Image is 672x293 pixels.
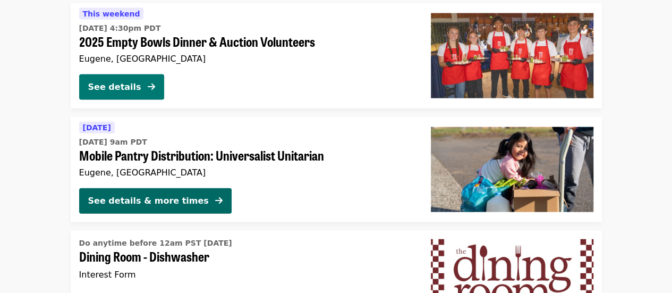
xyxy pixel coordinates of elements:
[79,270,136,280] span: Interest Form
[71,117,602,222] a: See details for "Mobile Pantry Distribution: Universalist Unitarian"
[88,195,209,207] div: See details & more times
[79,168,414,178] div: Eugene, [GEOGRAPHIC_DATA]
[79,34,414,49] span: 2025 Empty Bowls Dinner & Auction Volunteers
[148,82,155,92] i: arrow-right icon
[88,81,141,94] div: See details
[79,188,232,214] button: See details & more times
[83,123,111,132] span: [DATE]
[71,3,602,108] a: See details for "2025 Empty Bowls Dinner & Auction Volunteers"
[215,196,223,206] i: arrow-right icon
[79,148,414,163] span: Mobile Pantry Distribution: Universalist Unitarian
[79,54,414,64] div: Eugene, [GEOGRAPHIC_DATA]
[431,13,593,98] img: 2025 Empty Bowls Dinner & Auction Volunteers organized by FOOD For Lane County
[79,235,405,286] a: See details for "Dining Room - Dishwasher"
[83,10,140,18] span: This weekend
[79,249,405,264] span: Dining Room - Dishwasher
[431,127,593,212] img: Mobile Pantry Distribution: Universalist Unitarian organized by FOOD For Lane County
[79,137,147,148] time: [DATE] 9am PDT
[79,74,164,100] button: See details
[79,239,232,247] span: Do anytime before 12am PST [DATE]
[79,23,161,34] time: [DATE] 4:30pm PDT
